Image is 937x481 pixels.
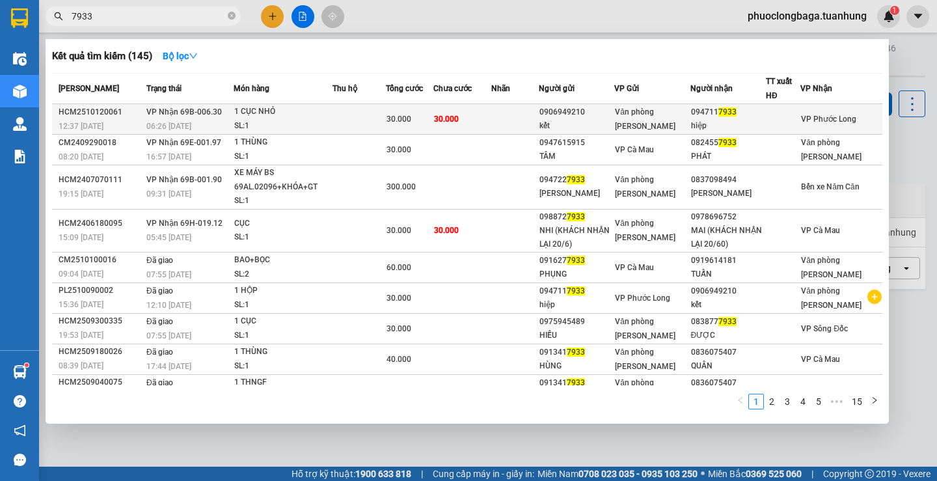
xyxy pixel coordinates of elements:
span: Thu hộ [333,84,357,93]
span: 300.000 [387,182,416,191]
span: VP Sông Đốc [801,324,848,333]
span: down [189,51,198,61]
strong: Bộ lọc [163,51,198,61]
span: Văn phòng [PERSON_NAME] [801,286,862,310]
span: 12:37 [DATE] [59,122,103,131]
span: 19:15 [DATE] [59,189,103,199]
div: 1 HỘP [234,284,332,298]
span: plus-circle [867,290,882,304]
div: SL: 1 [234,359,332,374]
span: Văn phòng [PERSON_NAME] [801,138,862,161]
span: VP Cà Mau [801,385,840,394]
span: VP Cà Mau [615,145,654,154]
div: 094722 [539,173,614,187]
span: Chưa cước [433,84,472,93]
span: 09:04 [DATE] [59,269,103,279]
div: HCM2407070111 [59,173,143,187]
span: 7933 [567,256,585,265]
div: hiệp [539,298,614,312]
span: 17:44 [DATE] [146,362,191,371]
li: Previous Page [733,394,748,409]
li: 4 [795,394,811,409]
img: warehouse-icon [13,85,27,98]
b: [PERSON_NAME] [75,8,184,25]
div: SL: 1 [234,150,332,164]
span: close-circle [228,10,236,23]
div: hiệp [691,119,765,133]
li: 5 [811,394,826,409]
span: 30.000 [387,226,411,235]
span: Văn phòng [PERSON_NAME] [615,378,675,402]
span: 7933 [718,138,737,147]
span: 07:55 [DATE] [146,331,191,340]
div: XE MÁY BS 69AL.02096+KHÓA+GT [234,166,332,194]
span: Văn phòng [PERSON_NAME] [615,107,675,131]
li: Next Page [867,394,882,409]
span: left [737,396,744,404]
div: 083877 [691,315,765,329]
div: TUẤN [691,268,765,281]
span: Trạng thái [146,84,182,93]
span: Món hàng [234,84,269,93]
img: warehouse-icon [13,117,27,131]
span: 7933 [567,286,585,295]
div: HIẾU [539,329,614,342]
div: 0837098494 [691,173,765,187]
span: VP Gửi [614,84,639,93]
span: 12:10 [DATE] [146,301,191,310]
span: Văn phòng [PERSON_NAME] [615,348,675,371]
img: warehouse-icon [13,52,27,66]
div: QUÂN [691,359,765,373]
span: 09:31 [DATE] [146,189,191,199]
span: VP Nhận [800,84,832,93]
li: 85 [PERSON_NAME] [6,29,248,45]
span: notification [14,424,26,437]
span: 15:36 [DATE] [59,300,103,309]
span: VP Phước Long [615,294,670,303]
a: 2 [765,394,779,409]
span: 60.000 [387,263,411,272]
div: 091341 [539,346,614,359]
div: NHI (KHÁCH NHẬN LẠI 20/6) [539,224,614,251]
div: [PERSON_NAME] [691,187,765,200]
span: [PERSON_NAME] [59,84,119,93]
span: 40.000 [387,355,411,364]
button: Bộ lọcdown [152,46,208,66]
li: 2 [764,394,780,409]
div: 098872 [539,210,614,224]
span: 30.000 [387,294,411,303]
button: left [733,394,748,409]
span: VP Nhận 69B-006.30 [146,107,222,117]
img: solution-icon [13,150,27,163]
span: 19:53 [DATE] [59,331,103,340]
li: 15 [847,394,867,409]
div: kết [539,119,614,133]
div: SL: 1 [234,119,332,133]
a: 15 [848,394,866,409]
span: environment [75,31,85,42]
b: GỬI : VP Phước Long [6,81,176,103]
div: 094711 [691,105,765,119]
span: TT xuất HĐ [766,77,792,100]
div: 0919614181 [691,254,765,268]
span: Đã giao [146,256,173,265]
div: 094711 [539,284,614,298]
span: 30.000 [434,115,459,124]
div: 1 THNGF [234,376,332,390]
span: close-circle [228,12,236,20]
span: 7933 [718,317,737,326]
span: Đã giao [146,348,173,357]
div: CM2510100016 [59,253,143,267]
span: 7933 [567,378,585,387]
span: Văn phòng [PERSON_NAME] [801,256,862,279]
span: right [871,396,878,404]
span: 16:57 [DATE] [146,152,191,161]
a: 4 [796,394,810,409]
span: Đã giao [146,317,173,326]
input: Tìm tên, số ĐT hoặc mã đơn [72,9,225,23]
div: 0906949210 [539,105,614,119]
div: HCM2509180026 [59,345,143,359]
span: Văn phòng [PERSON_NAME] [615,219,675,242]
span: VP Nhận 69B-001.90 [146,175,222,184]
div: 1 THÙNG [234,135,332,150]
